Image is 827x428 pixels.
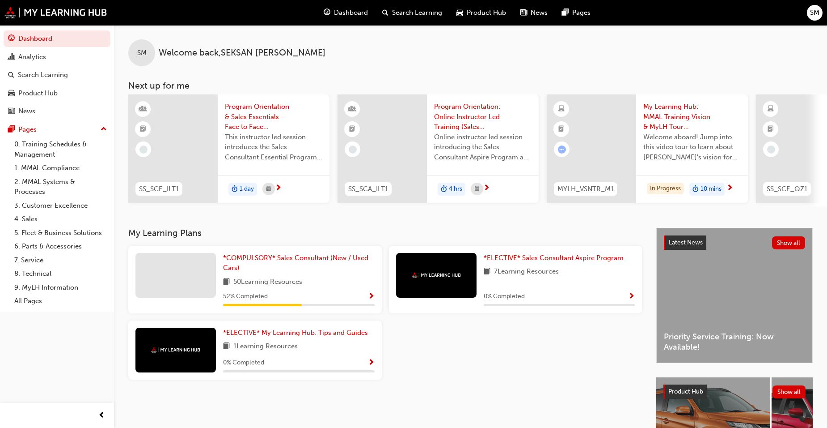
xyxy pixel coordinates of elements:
[4,30,110,47] a: Dashboard
[663,385,806,399] a: Product HubShow all
[647,183,684,195] div: In Progress
[643,132,741,163] span: Welcome aboard! Jump into this video tour to learn about [PERSON_NAME]'s vision for your learning...
[441,184,447,195] span: duration-icon
[137,48,147,58] span: SM
[449,184,462,194] span: 4 hrs
[349,124,355,135] span: booktick-icon
[11,253,110,267] a: 7. Service
[139,146,148,154] span: learningRecordVerb_NONE-icon
[810,8,819,18] span: SM
[11,294,110,308] a: All Pages
[572,8,591,18] span: Pages
[225,102,322,132] span: Program Orientation & Sales Essentials - Face to Face Instructor Led Training (Sales Consultant E...
[349,103,355,115] span: learningResourceType_INSTRUCTOR_LED-icon
[4,7,107,18] img: mmal
[98,410,105,421] span: prev-icon
[101,124,107,135] span: up-icon
[484,254,624,262] span: *ELECTIVE* Sales Consultant Aspire Program
[628,291,635,302] button: Show Progress
[807,5,823,21] button: SM
[18,70,68,80] div: Search Learning
[656,228,813,363] a: Latest NewsShow allPriority Service Training: Now Available!
[8,107,15,116] span: news-icon
[475,184,479,195] span: calendar-icon
[128,94,329,203] a: SS_SCE_ILT1Program Orientation & Sales Essentials - Face to Face Instructor Led Training (Sales C...
[140,103,146,115] span: learningResourceType_INSTRUCTOR_LED-icon
[223,329,368,337] span: *ELECTIVE* My Learning Hub: Tips and Guides
[449,4,513,22] a: car-iconProduct Hub
[692,184,699,195] span: duration-icon
[223,341,230,352] span: book-icon
[664,235,805,250] a: Latest NewsShow all
[8,71,14,79] span: search-icon
[11,212,110,226] a: 4. Sales
[494,266,559,278] span: 7 Learning Resources
[558,124,565,135] span: booktick-icon
[266,184,271,195] span: calendar-icon
[4,85,110,102] a: Product Hub
[114,81,827,91] h3: Next up for me
[700,184,722,194] span: 10 mins
[368,291,375,302] button: Show Progress
[128,228,642,238] h3: My Learning Plans
[520,7,527,18] span: news-icon
[223,253,375,273] a: *COMPULSORY* Sales Consultant (New / Used Cars)
[223,328,371,338] a: *ELECTIVE* My Learning Hub: Tips and Guides
[338,94,539,203] a: SS_SCA_ILT1Program Orientation: Online Instructor Led Training (Sales Consultant Aspire Program)O...
[233,341,298,352] span: 1 Learning Resources
[11,281,110,295] a: 9. MyLH Information
[223,277,230,288] span: book-icon
[233,277,302,288] span: 50 Learning Resources
[558,103,565,115] span: learningResourceType_ELEARNING-icon
[669,239,703,246] span: Latest News
[18,124,37,135] div: Pages
[547,94,748,203] a: MYLH_VSNTR_M1My Learning Hub: MMAL Training Vision & MyLH Tour (Elective)Welcome aboard! Jump int...
[643,102,741,132] span: My Learning Hub: MMAL Training Vision & MyLH Tour (Elective)
[412,272,461,278] img: mmal
[223,358,264,368] span: 0 % Completed
[467,8,506,18] span: Product Hub
[772,385,806,398] button: Show all
[11,137,110,161] a: 0. Training Schedules & Management
[240,184,254,194] span: 1 day
[767,184,807,194] span: SS_SCE_QZ1
[456,7,463,18] span: car-icon
[349,146,357,154] span: learningRecordVerb_NONE-icon
[368,293,375,301] span: Show Progress
[151,347,200,353] img: mmal
[484,266,490,278] span: book-icon
[768,124,774,135] span: booktick-icon
[483,184,490,193] span: next-icon
[4,49,110,65] a: Analytics
[316,4,375,22] a: guage-iconDashboard
[275,184,282,193] span: next-icon
[232,184,238,195] span: duration-icon
[140,124,146,135] span: booktick-icon
[484,253,627,263] a: *ELECTIVE* Sales Consultant Aspire Program
[767,146,775,154] span: learningRecordVerb_NONE-icon
[11,267,110,281] a: 8. Technical
[555,4,598,22] a: pages-iconPages
[159,48,325,58] span: Welcome back , SEKSAN [PERSON_NAME]
[223,291,268,302] span: 52 % Completed
[4,121,110,138] button: Pages
[664,332,805,352] span: Priority Service Training: Now Available!
[628,293,635,301] span: Show Progress
[139,184,179,194] span: SS_SCE_ILT1
[557,184,614,194] span: MYLH_VSNTR_M1
[11,199,110,213] a: 3. Customer Excellence
[368,357,375,368] button: Show Progress
[382,7,388,18] span: search-icon
[484,291,525,302] span: 0 % Completed
[8,90,15,98] span: car-icon
[11,175,110,199] a: 2. MMAL Systems & Processes
[726,184,733,193] span: next-icon
[772,236,806,249] button: Show all
[375,4,449,22] a: search-iconSearch Learning
[4,29,110,121] button: DashboardAnalyticsSearch LearningProduct HubNews
[11,226,110,240] a: 5. Fleet & Business Solutions
[223,254,368,272] span: *COMPULSORY* Sales Consultant (New / Used Cars)
[434,132,532,163] span: Online instructor led session introducing the Sales Consultant Aspire Program and outlining what ...
[18,88,58,98] div: Product Hub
